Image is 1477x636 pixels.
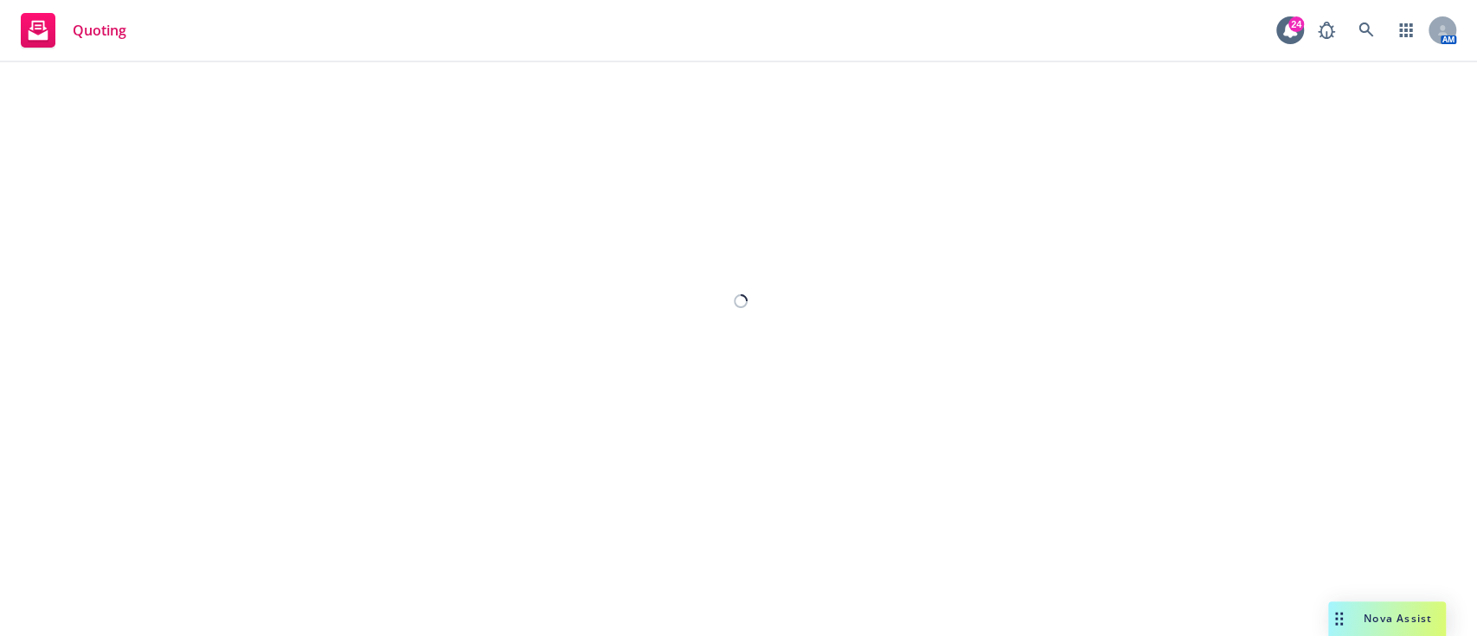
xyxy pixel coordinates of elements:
a: Quoting [14,6,133,55]
a: Search [1349,13,1384,48]
div: Drag to move [1328,601,1350,636]
span: Quoting [73,23,126,37]
a: Switch app [1389,13,1423,48]
span: Nova Assist [1364,611,1432,626]
a: Report a Bug [1309,13,1344,48]
div: 24 [1288,16,1304,32]
button: Nova Assist [1328,601,1446,636]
